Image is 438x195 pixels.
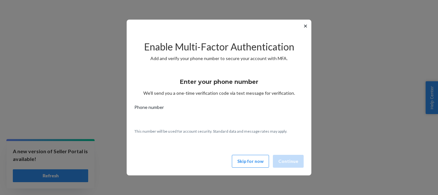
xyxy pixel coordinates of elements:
p: This number will be used for account security. Standard data and message rates may apply. [134,129,304,134]
button: Continue [273,155,304,168]
button: ✕ [302,22,309,30]
p: Add and verify your phone number to secure your account with MFA. [134,55,304,62]
h2: Enable Multi-Factor Authentication [134,41,304,52]
h3: Enter your phone number [180,78,258,86]
span: Phone number [134,104,164,113]
button: Skip for now [232,155,269,168]
div: We’ll send you a one-time verification code via text message for verification. [134,73,304,96]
